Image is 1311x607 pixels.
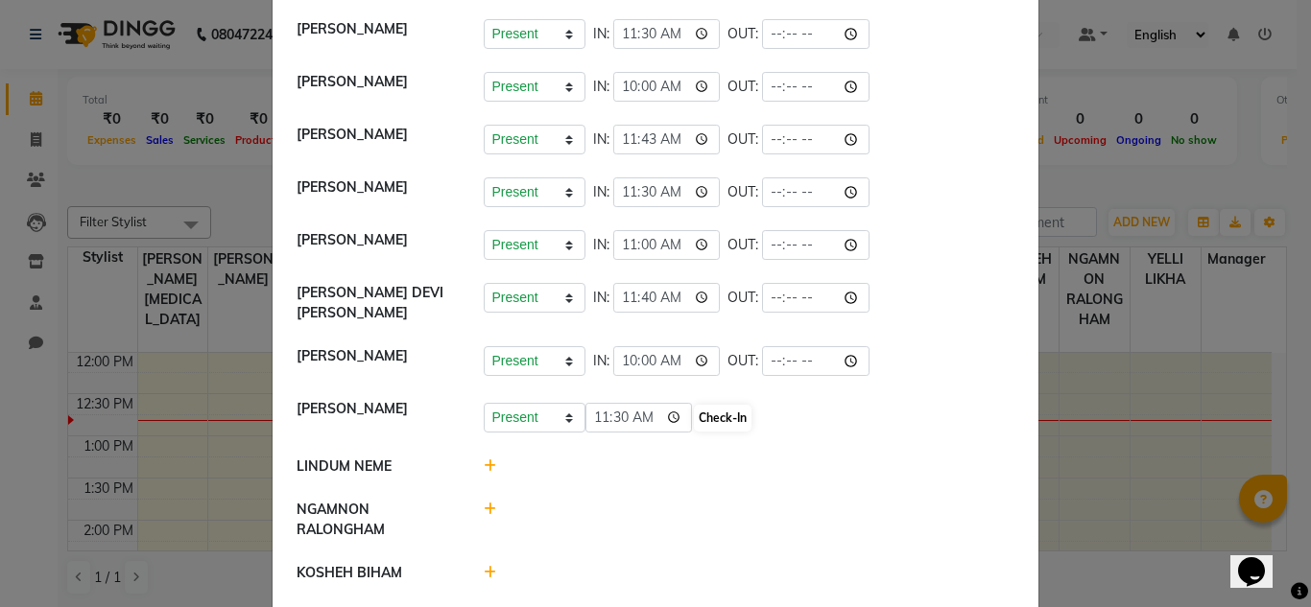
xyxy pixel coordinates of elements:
span: IN: [593,351,609,371]
div: [PERSON_NAME] [282,346,469,376]
span: IN: [593,235,609,255]
span: IN: [593,77,609,97]
span: OUT: [727,351,758,371]
span: OUT: [727,235,758,255]
span: OUT: [727,129,758,150]
span: OUT: [727,77,758,97]
div: [PERSON_NAME] DEVI [PERSON_NAME] [282,283,469,323]
div: [PERSON_NAME] [282,399,469,433]
div: [PERSON_NAME] [282,125,469,154]
div: KOSHEH BIHAM [282,563,469,583]
span: IN: [593,129,609,150]
button: Check-In [694,405,751,432]
span: OUT: [727,24,758,44]
span: IN: [593,182,609,202]
iframe: chat widget [1230,530,1292,588]
div: [PERSON_NAME] [282,230,469,260]
div: [PERSON_NAME] [282,19,469,49]
span: OUT: [727,288,758,308]
span: IN: [593,24,609,44]
div: LINDUM NEME [282,456,469,477]
span: IN: [593,288,609,308]
div: [PERSON_NAME] [282,177,469,207]
div: [PERSON_NAME] [282,72,469,102]
span: OUT: [727,182,758,202]
div: NGAMNON RALONGHAM [282,500,469,540]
